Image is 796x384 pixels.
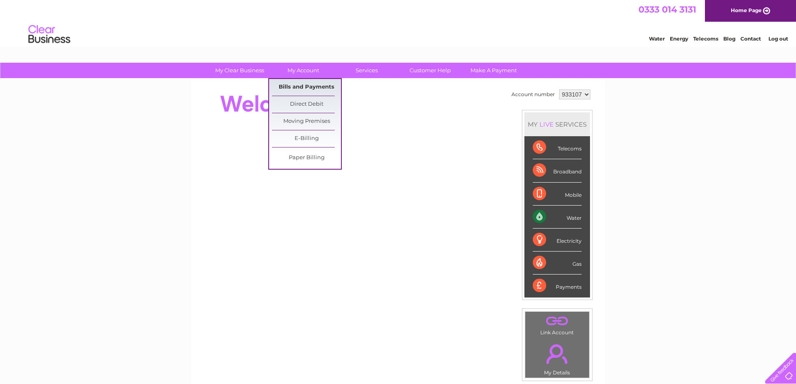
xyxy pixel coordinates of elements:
[527,339,587,369] a: .
[205,63,274,78] a: My Clear Business
[272,79,341,96] a: Bills and Payments
[272,96,341,113] a: Direct Debit
[740,36,761,42] a: Contact
[533,183,582,206] div: Mobile
[533,136,582,159] div: Telecoms
[272,130,341,147] a: E-Billing
[272,150,341,166] a: Paper Billing
[269,63,338,78] a: My Account
[396,63,465,78] a: Customer Help
[524,112,590,136] div: MY SERVICES
[525,311,590,338] td: Link Account
[670,36,688,42] a: Energy
[533,252,582,275] div: Gas
[723,36,735,42] a: Blog
[459,63,528,78] a: Make A Payment
[527,314,587,328] a: .
[533,159,582,182] div: Broadband
[272,113,341,130] a: Moving Premises
[538,120,555,128] div: LIVE
[638,4,696,15] a: 0333 014 3131
[533,275,582,297] div: Payments
[332,63,401,78] a: Services
[201,5,596,41] div: Clear Business is a trading name of Verastar Limited (registered in [GEOGRAPHIC_DATA] No. 3667643...
[693,36,718,42] a: Telecoms
[533,229,582,252] div: Electricity
[525,337,590,378] td: My Details
[768,36,788,42] a: Log out
[509,87,557,102] td: Account number
[28,22,71,47] img: logo.png
[533,206,582,229] div: Water
[649,36,665,42] a: Water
